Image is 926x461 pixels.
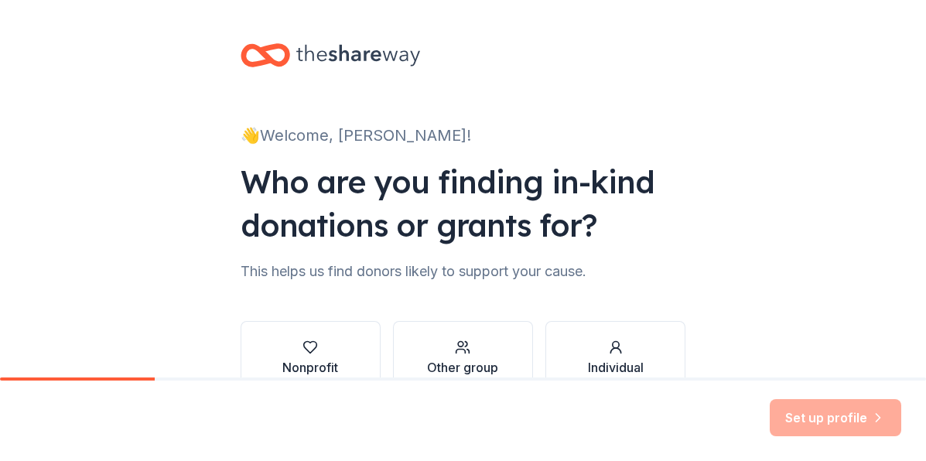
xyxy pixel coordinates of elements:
div: This helps us find donors likely to support your cause. [241,259,686,284]
div: 👋 Welcome, [PERSON_NAME]! [241,123,686,148]
button: Other group [393,321,533,395]
div: Individual [588,358,644,377]
div: Nonprofit [282,358,338,377]
div: Other group [427,358,498,377]
button: Individual [545,321,685,395]
button: Nonprofit [241,321,381,395]
div: Who are you finding in-kind donations or grants for? [241,160,686,247]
